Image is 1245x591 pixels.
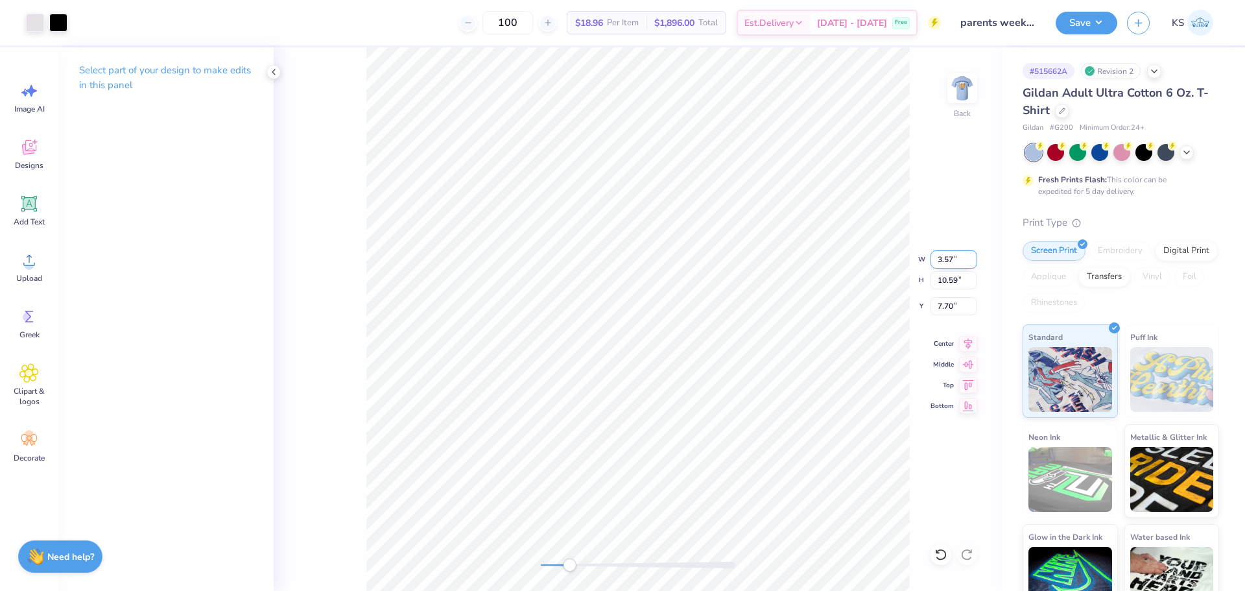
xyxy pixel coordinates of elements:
[1028,330,1063,344] span: Standard
[16,273,42,283] span: Upload
[698,16,718,30] span: Total
[8,386,51,407] span: Clipart & logos
[1134,267,1170,287] div: Vinyl
[19,330,40,340] span: Greek
[1023,267,1074,287] div: Applique
[654,16,694,30] span: $1,896.00
[1130,347,1214,412] img: Puff Ink
[1038,174,1198,197] div: This color can be expedited for 5 day delivery.
[1130,430,1207,444] span: Metallic & Glitter Ink
[1050,123,1073,134] span: # G200
[482,11,533,34] input: – –
[575,16,603,30] span: $18.96
[1028,530,1102,544] span: Glow in the Dark Ink
[47,551,94,563] strong: Need help?
[1028,430,1060,444] span: Neon Ink
[1130,530,1190,544] span: Water based Ink
[1078,267,1130,287] div: Transfers
[1174,267,1205,287] div: Foil
[949,75,975,101] img: Back
[744,16,794,30] span: Est. Delivery
[1023,293,1085,313] div: Rhinestones
[1187,10,1213,36] img: Kath Sales
[79,63,253,93] p: Select part of your design to make edits in this panel
[895,18,907,27] span: Free
[1130,330,1157,344] span: Puff Ink
[563,559,576,572] div: Accessibility label
[1028,347,1112,412] img: Standard
[1023,241,1085,261] div: Screen Print
[1155,241,1218,261] div: Digital Print
[1130,447,1214,512] img: Metallic & Glitter Ink
[931,359,954,370] span: Middle
[1038,175,1107,185] strong: Fresh Prints Flash:
[817,16,887,30] span: [DATE] - [DATE]
[1028,447,1112,512] img: Neon Ink
[607,16,639,30] span: Per Item
[931,339,954,349] span: Center
[931,401,954,411] span: Bottom
[1089,241,1151,261] div: Embroidery
[14,104,45,114] span: Image AI
[14,453,45,463] span: Decorate
[951,10,1046,36] input: Untitled Design
[14,217,45,227] span: Add Text
[954,108,971,119] div: Back
[15,160,43,171] span: Designs
[1166,10,1219,36] a: KS
[1080,123,1144,134] span: Minimum Order: 24 +
[931,380,954,391] span: Top
[1023,215,1219,230] div: Print Type
[1023,123,1043,134] span: Gildan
